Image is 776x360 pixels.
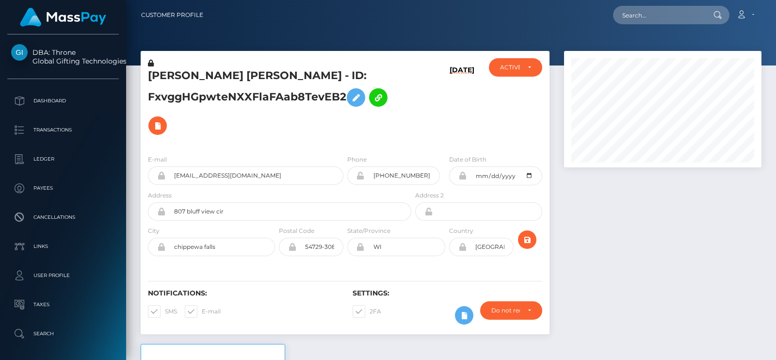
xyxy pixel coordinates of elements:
a: Search [7,322,119,346]
label: Date of Birth [449,155,486,164]
h5: [PERSON_NAME] [PERSON_NAME] - ID: FxvggHGpwteNXXFlaFAab8TevEB2 [148,68,406,140]
span: DBA: Throne Global Gifting Technologies Inc [7,48,119,65]
input: Search... [613,6,704,24]
label: E-mail [148,155,167,164]
label: Phone [347,155,367,164]
label: Address [148,191,172,200]
a: Ledger [7,147,119,171]
div: ACTIVE [500,64,520,71]
label: Country [449,227,473,235]
p: Dashboard [11,94,115,108]
a: Customer Profile [141,5,203,25]
label: Postal Code [279,227,314,235]
h6: Notifications: [148,289,338,297]
label: Address 2 [415,191,444,200]
p: Cancellations [11,210,115,225]
p: Payees [11,181,115,196]
p: User Profile [11,268,115,283]
a: Transactions [7,118,119,142]
p: Taxes [11,297,115,312]
p: Ledger [11,152,115,166]
p: Search [11,327,115,341]
label: SMS [148,305,177,318]
a: Dashboard [7,89,119,113]
a: Payees [7,176,119,200]
h6: Settings: [353,289,543,297]
div: Do not require [491,307,520,314]
label: State/Province [347,227,390,235]
h6: [DATE] [450,66,474,143]
a: Cancellations [7,205,119,229]
img: Global Gifting Technologies Inc [11,44,28,61]
a: Links [7,234,119,259]
button: ACTIVE [489,58,543,77]
button: Do not require [480,301,542,320]
label: 2FA [353,305,381,318]
a: User Profile [7,263,119,288]
p: Transactions [11,123,115,137]
img: MassPay Logo [20,8,106,27]
label: E-mail [185,305,221,318]
label: City [148,227,160,235]
a: Taxes [7,293,119,317]
p: Links [11,239,115,254]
